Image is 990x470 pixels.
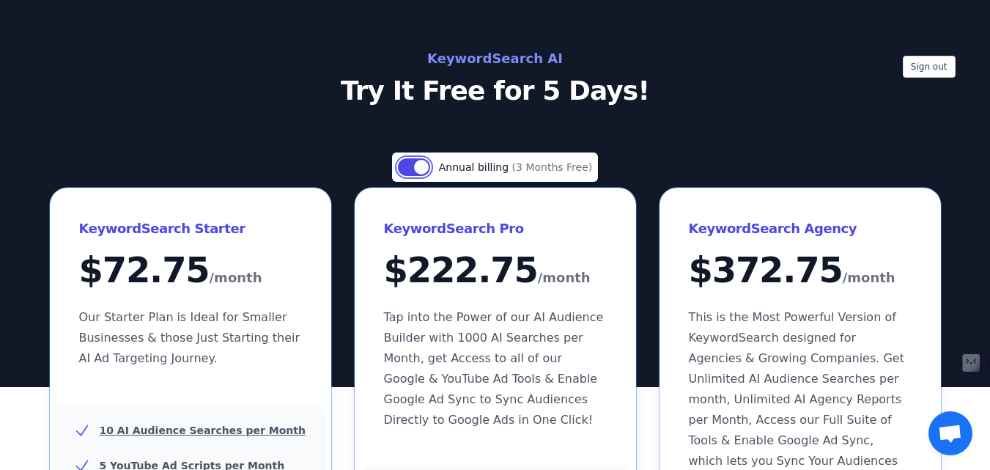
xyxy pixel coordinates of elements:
[928,411,972,455] div: Open chat
[210,266,262,290] span: /month
[512,161,593,173] span: (3 Months Free)
[79,310,300,365] span: Our Starter Plan is Ideal for Smaller Businesses & those Just Starting their AI Ad Targeting Jour...
[903,56,956,78] button: Sign out
[538,266,591,290] span: /month
[439,161,512,173] span: Annual billing
[384,217,607,240] h3: KeywordSearch Pro
[689,252,912,290] div: $ 372.75
[167,76,824,106] p: Try It Free for 5 Days!
[79,252,302,290] div: $ 72.75
[79,217,302,240] h3: KeywordSearch Starter
[167,47,824,70] h2: KeywordSearch AI
[384,310,604,427] span: Tap into the Power of our AI Audience Builder with 1000 AI Searches per Month, get Access to all ...
[689,217,912,240] h3: KeywordSearch Agency
[384,252,607,290] div: $ 222.75
[100,425,306,436] u: 10 AI Audience Searches per Month
[843,266,895,290] span: /month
